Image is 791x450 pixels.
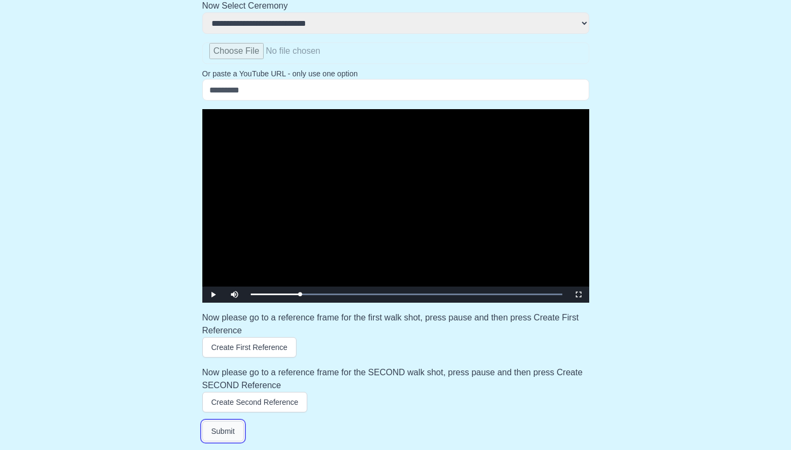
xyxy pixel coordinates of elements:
div: Progress Bar [251,294,562,295]
button: Create First Reference [202,337,297,358]
div: Video Player [202,109,589,303]
p: Or paste a YouTube URL - only use one option [202,68,589,79]
h3: Now please go to a reference frame for the first walk shot, press pause and then press Create Fir... [202,311,589,337]
button: Fullscreen [568,287,589,303]
button: Create Second Reference [202,392,308,412]
button: Submit [202,421,244,441]
h3: Now please go to a reference frame for the SECOND walk shot, press pause and then press Create SE... [202,366,589,392]
button: Play [202,287,224,303]
button: Mute [224,287,245,303]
